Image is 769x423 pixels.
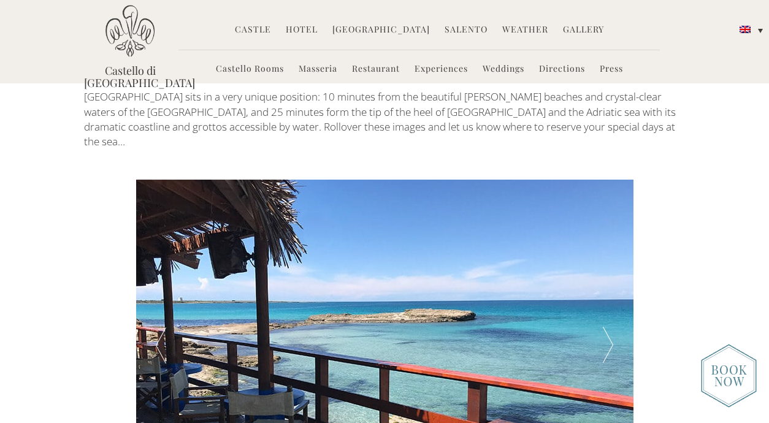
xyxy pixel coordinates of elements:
[600,63,623,77] a: Press
[502,23,548,37] a: Weather
[445,23,488,37] a: Salento
[235,23,271,37] a: Castle
[286,23,318,37] a: Hotel
[299,63,337,77] a: Masseria
[216,63,284,77] a: Castello Rooms
[84,64,176,89] a: Castello di [GEOGRAPHIC_DATA]
[701,344,757,408] img: new-booknow.png
[563,23,604,37] a: Gallery
[740,26,751,33] img: English
[84,90,685,149] p: [GEOGRAPHIC_DATA] sits in a very unique position: 10 minutes from the beautiful [PERSON_NAME] bea...
[105,5,155,57] img: Castello di Ugento
[539,63,585,77] a: Directions
[483,63,524,77] a: Weddings
[332,23,430,37] a: [GEOGRAPHIC_DATA]
[352,63,400,77] a: Restaurant
[415,63,468,77] a: Experiences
